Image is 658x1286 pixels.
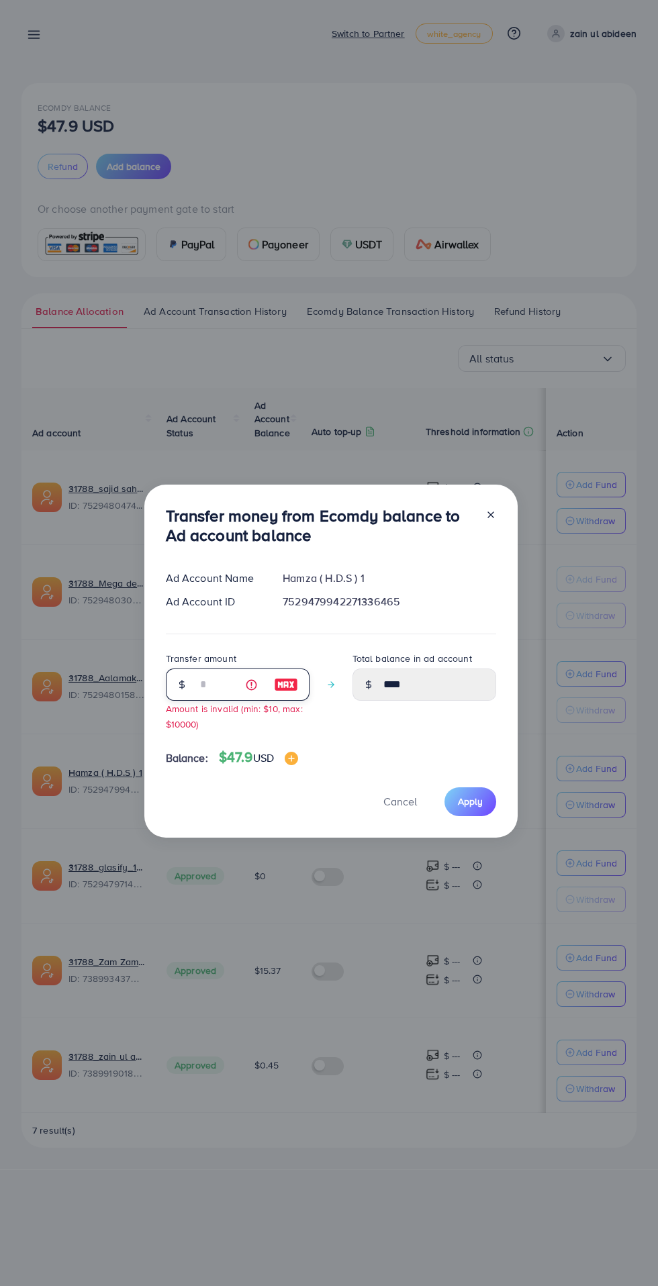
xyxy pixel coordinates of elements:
[444,787,496,816] button: Apply
[601,1226,648,1276] iframe: Chat
[155,594,273,609] div: Ad Account ID
[253,750,274,765] span: USD
[274,677,298,693] img: image
[219,749,298,766] h4: $47.9
[352,652,472,665] label: Total balance in ad account
[272,571,506,586] div: Hamza ( H.D.S ) 1
[458,795,483,808] span: Apply
[166,702,303,730] small: Amount is invalid (min: $10, max: $10000)
[166,652,236,665] label: Transfer amount
[285,752,298,765] img: image
[166,506,475,545] h3: Transfer money from Ecomdy balance to Ad account balance
[166,750,208,766] span: Balance:
[367,787,434,816] button: Cancel
[383,794,417,809] span: Cancel
[272,594,506,609] div: 7529479942271336465
[155,571,273,586] div: Ad Account Name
